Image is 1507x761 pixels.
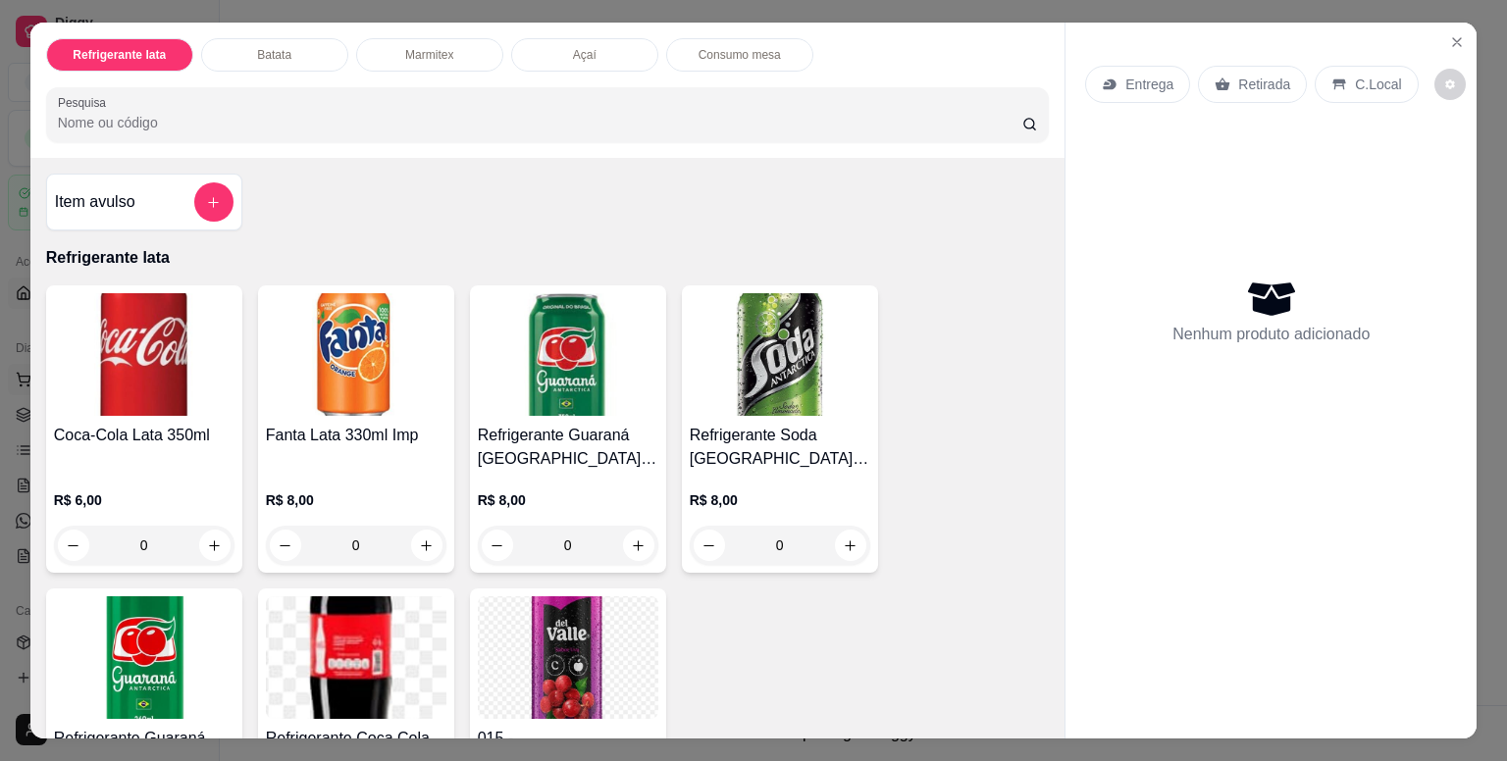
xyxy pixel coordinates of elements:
p: R$ 8,00 [478,490,658,510]
p: Entrega [1125,75,1173,94]
p: R$ 8,00 [266,490,446,510]
h4: Coca-Cola Lata 350ml [54,424,234,447]
button: increase-product-quantity [199,530,231,561]
img: product-image [690,293,870,416]
p: Consumo mesa [699,47,781,63]
img: product-image [266,596,446,719]
h4: Item avulso [55,190,135,214]
h4: Fanta Lata 330ml Imp [266,424,446,447]
p: C.Local [1355,75,1401,94]
button: decrease-product-quantity [1434,69,1466,100]
button: add-separate-item [194,182,234,222]
p: Marmitex [405,47,453,63]
button: Close [1441,26,1473,58]
p: R$ 6,00 [54,490,234,510]
p: R$ 8,00 [690,490,870,510]
button: increase-product-quantity [623,530,654,561]
p: Refrigerante lata [46,246,1050,270]
p: Refrigerante lata [73,47,166,63]
p: Nenhum produto adicionado [1172,323,1370,346]
p: Açaí [573,47,597,63]
button: decrease-product-quantity [482,530,513,561]
img: product-image [54,293,234,416]
img: product-image [478,293,658,416]
button: decrease-product-quantity [58,530,89,561]
p: Batata [257,47,291,63]
button: increase-product-quantity [835,530,866,561]
button: decrease-product-quantity [270,530,301,561]
img: product-image [478,596,658,719]
label: Pesquisa [58,94,113,111]
p: Retirada [1238,75,1290,94]
h4: Refrigerante Soda [GEOGRAPHIC_DATA] Lata 350ml [690,424,870,471]
h4: Refrigerante Guaraná [GEOGRAPHIC_DATA] Lata 350ml [478,424,658,471]
input: Pesquisa [58,113,1022,132]
img: product-image [54,596,234,719]
img: product-image [266,293,446,416]
button: increase-product-quantity [411,530,442,561]
button: decrease-product-quantity [694,530,725,561]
